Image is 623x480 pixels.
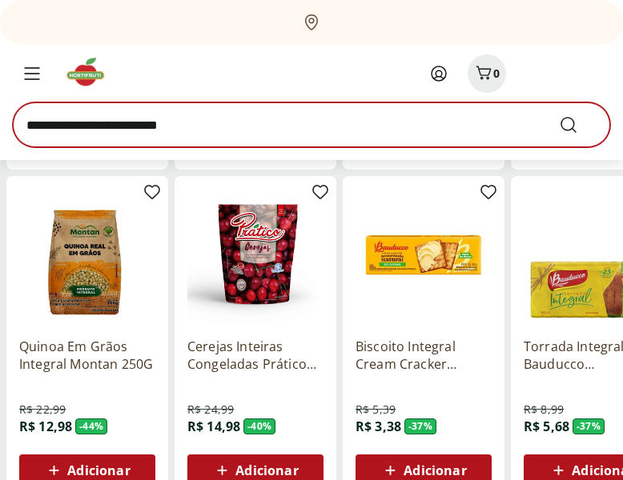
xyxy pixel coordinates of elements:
img: Quinoa Em Grãos Integral Montan 250G [19,189,155,325]
span: R$ 22,99 [19,402,66,418]
a: Biscoito Integral Cream Cracker Bauducco 165g [356,338,492,373]
img: Biscoito Integral Cream Cracker Bauducco 165g [356,189,492,325]
span: R$ 5,68 [524,418,569,435]
span: Adicionar [404,464,466,477]
span: R$ 3,38 [356,418,401,435]
input: search [13,102,610,147]
a: Cerejas Inteiras Congeladas Prático 400g [187,338,324,373]
span: - 37 % [573,418,605,434]
a: Quinoa Em Grãos Integral Montan 250G [19,338,155,373]
span: R$ 12,98 [19,418,72,435]
span: 0 [493,66,500,81]
img: Cerejas Inteiras Congeladas Prático 400g [187,189,324,325]
span: - 44 % [75,418,107,434]
span: Adicionar [67,464,130,477]
span: R$ 14,98 [187,418,240,435]
span: Adicionar [235,464,298,477]
span: R$ 8,99 [524,402,564,418]
button: Menu [13,54,51,93]
span: R$ 24,99 [187,402,234,418]
img: Hortifruti [64,56,118,88]
span: R$ 5,39 [356,402,396,418]
span: - 40 % [243,418,275,434]
button: Submit Search [559,115,597,134]
span: - 37 % [404,418,436,434]
button: Carrinho [468,54,506,93]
